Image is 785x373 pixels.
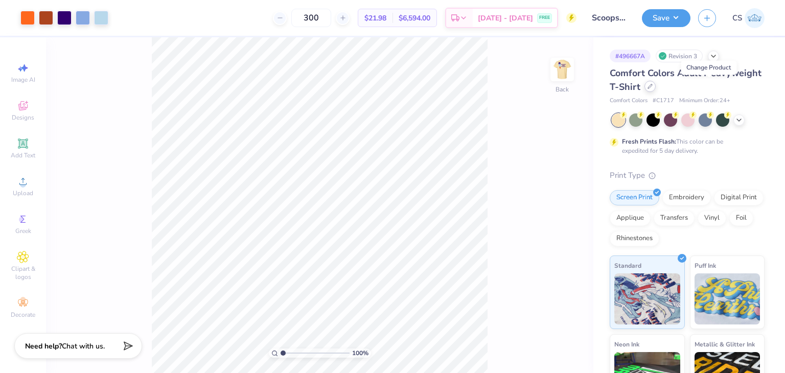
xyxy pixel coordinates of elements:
[478,13,533,24] span: [DATE] - [DATE]
[732,12,742,24] span: CS
[399,13,430,24] span: $6,594.00
[610,170,765,181] div: Print Type
[610,231,659,246] div: Rhinestones
[681,60,736,75] div: Change Product
[15,227,31,235] span: Greek
[714,190,764,205] div: Digital Print
[695,339,755,349] span: Metallic & Glitter Ink
[12,113,34,122] span: Designs
[352,348,368,358] span: 100 %
[614,260,641,271] span: Standard
[610,67,761,93] span: Comfort Colors Adult Heavyweight T-Shirt
[653,97,674,105] span: # C1717
[364,13,386,24] span: $21.98
[539,14,550,21] span: FREE
[732,8,765,28] a: CS
[695,273,760,324] img: Puff Ink
[584,8,634,28] input: Untitled Design
[11,311,35,319] span: Decorate
[556,85,569,94] div: Back
[610,97,648,105] span: Comfort Colors
[729,211,753,226] div: Foil
[610,211,651,226] div: Applique
[656,50,703,62] div: Revision 3
[5,265,41,281] span: Clipart & logos
[62,341,105,351] span: Chat with us.
[654,211,695,226] div: Transfers
[552,59,572,80] img: Back
[698,211,726,226] div: Vinyl
[679,97,730,105] span: Minimum Order: 24 +
[622,137,748,155] div: This color can be expedited for 5 day delivery.
[13,189,33,197] span: Upload
[610,50,651,62] div: # 496667A
[610,190,659,205] div: Screen Print
[11,151,35,159] span: Add Text
[745,8,765,28] img: Connor Sims
[642,9,690,27] button: Save
[291,9,331,27] input: – –
[622,137,676,146] strong: Fresh Prints Flash:
[11,76,35,84] span: Image AI
[662,190,711,205] div: Embroidery
[614,273,680,324] img: Standard
[614,339,639,349] span: Neon Ink
[25,341,62,351] strong: Need help?
[695,260,716,271] span: Puff Ink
